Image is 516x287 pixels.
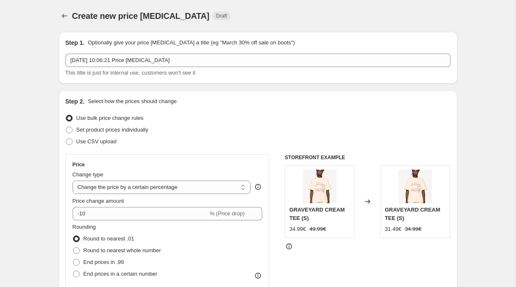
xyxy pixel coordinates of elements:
[65,39,85,47] h2: Step 1.
[399,170,432,203] img: 20210829_MMML_Lookbook_2511_80x.jpg
[73,198,124,204] span: Price change amount
[303,170,336,203] img: 20210829_MMML_Lookbook_2511_80x.jpg
[216,13,227,19] span: Draft
[289,207,345,221] span: GRAVEYARD CREAM TEE (S)
[73,224,96,230] span: Rounding
[76,127,149,133] span: Set product prices individually
[289,225,306,233] div: 34.99€
[65,70,195,76] span: This title is just for internal use, customers won't see it
[76,138,117,145] span: Use CSV upload
[88,97,177,106] p: Select how the prices should change
[73,161,85,168] h3: Price
[73,207,208,220] input: -15
[310,225,326,233] strike: 49.99€
[83,247,161,253] span: Round to nearest whole number
[254,183,262,191] div: help
[88,39,294,47] p: Optionally give your price [MEDICAL_DATA] a title (eg "March 30% off sale on boots")
[73,171,104,178] span: Change type
[210,210,245,217] span: % (Price drop)
[83,271,157,277] span: End prices in a certain number
[385,207,440,221] span: GRAVEYARD CREAM TEE (S)
[83,235,134,242] span: Round to nearest .01
[76,115,143,121] span: Use bulk price change rules
[59,10,70,22] button: Price change jobs
[285,154,451,161] h6: STOREFRONT EXAMPLE
[65,54,451,67] input: 30% off holiday sale
[72,11,210,21] span: Create new price [MEDICAL_DATA]
[405,225,422,233] strike: 34.99€
[83,259,124,265] span: End prices in .99
[385,225,401,233] div: 31.49€
[65,97,85,106] h2: Step 2.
